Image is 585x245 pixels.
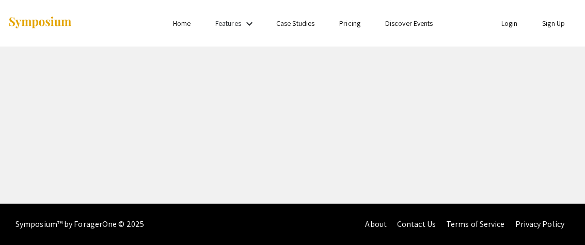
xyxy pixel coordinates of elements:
img: Symposium by ForagerOne [8,16,72,30]
a: Terms of Service [446,219,505,229]
a: Case Studies [276,19,314,28]
a: Discover Events [385,19,433,28]
a: Features [215,19,241,28]
a: Home [173,19,191,28]
a: Privacy Policy [515,219,564,229]
a: Login [501,19,518,28]
a: About [365,219,387,229]
a: Contact Us [397,219,436,229]
a: Pricing [339,19,360,28]
mat-icon: Expand Features list [243,18,256,30]
a: Sign Up [542,19,565,28]
div: Symposium™ by ForagerOne © 2025 [15,204,144,245]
